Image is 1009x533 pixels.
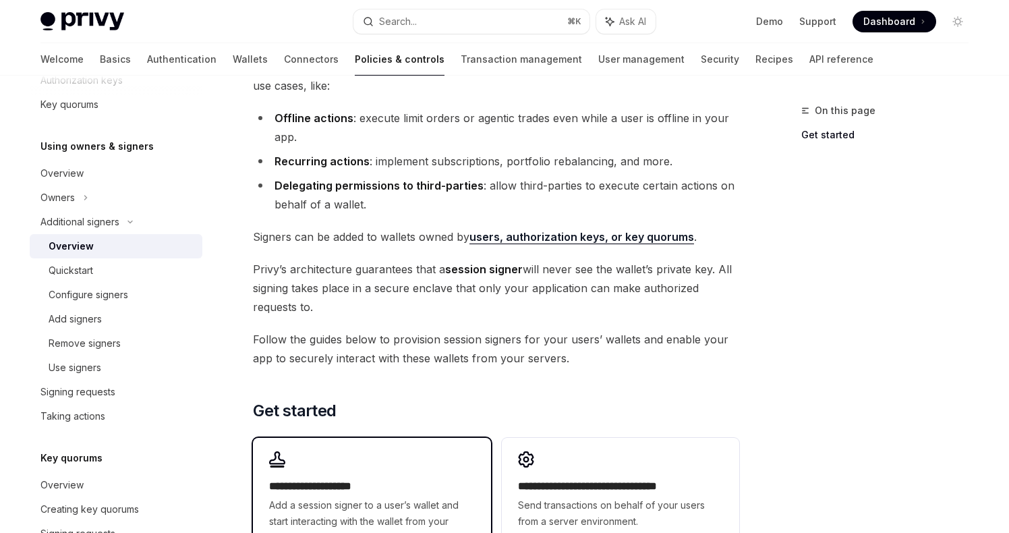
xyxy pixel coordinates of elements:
a: Use signers [30,356,202,380]
span: Ask AI [619,15,646,28]
div: Search... [379,13,417,30]
h5: Key quorums [40,450,103,466]
a: Connectors [284,43,339,76]
span: On this page [815,103,875,119]
div: Overview [49,238,94,254]
span: ⌘ K [567,16,581,27]
a: Dashboard [853,11,936,32]
a: Security [701,43,739,76]
div: Add signers [49,311,102,327]
a: Overview [30,161,202,186]
div: Taking actions [40,408,105,424]
a: users, authorization keys, or key quorums [469,230,694,244]
div: Additional signers [40,214,119,230]
div: Creating key quorums [40,501,139,517]
a: Transaction management [461,43,582,76]
a: Configure signers [30,283,202,307]
a: Support [799,15,836,28]
a: Recipes [755,43,793,76]
div: Overview [40,477,84,493]
a: Signing requests [30,380,202,404]
button: Toggle dark mode [947,11,969,32]
span: Privy’s architecture guarantees that a will never see the wallet’s private key. All signing takes... [253,260,739,316]
a: Overview [30,234,202,258]
span: Follow the guides below to provision session signers for your users’ wallets and enable your app ... [253,330,739,368]
a: Add signers [30,307,202,331]
a: Get started [801,124,979,146]
strong: Recurring actions [275,155,370,168]
a: Creating key quorums [30,497,202,522]
a: API reference [809,43,873,76]
a: Authentication [147,43,217,76]
span: Send transactions on behalf of your users from a server environment. [518,497,723,530]
button: Ask AI [596,9,656,34]
span: Dashboard [863,15,915,28]
a: Demo [756,15,783,28]
a: Quickstart [30,258,202,283]
li: : allow third-parties to execute certain actions on behalf of a wallet. [253,176,739,214]
div: Use signers [49,360,101,376]
img: light logo [40,12,124,31]
li: : implement subscriptions, portfolio rebalancing, and more. [253,152,739,171]
a: Welcome [40,43,84,76]
div: Remove signers [49,335,121,352]
span: Get started [253,400,336,422]
div: Overview [40,165,84,181]
button: Search...⌘K [353,9,589,34]
a: User management [598,43,685,76]
strong: Offline actions [275,111,353,125]
a: Remove signers [30,331,202,356]
a: Key quorums [30,92,202,117]
li: : execute limit orders or agentic trades even while a user is offline in your app. [253,109,739,146]
a: Basics [100,43,131,76]
strong: Delegating permissions to third-parties [275,179,484,192]
a: Taking actions [30,404,202,428]
div: Key quorums [40,96,98,113]
span: Signers can be added to wallets owned by . [253,227,739,246]
h5: Using owners & signers [40,138,154,155]
a: Policies & controls [355,43,444,76]
div: Quickstart [49,262,93,279]
div: Owners [40,190,75,206]
div: Signing requests [40,384,115,400]
a: Overview [30,473,202,497]
strong: session signer [445,262,523,276]
div: Configure signers [49,287,128,303]
a: Wallets [233,43,268,76]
